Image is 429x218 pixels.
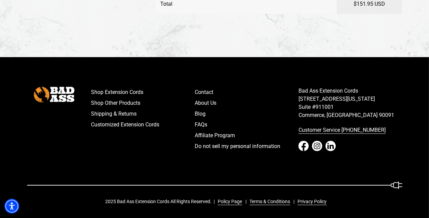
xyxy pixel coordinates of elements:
[215,198,242,205] a: Policy Page
[247,198,290,205] a: Terms & Conditions
[4,199,19,214] div: Accessibility Menu
[91,87,195,98] a: Shop Extension Cords
[195,130,299,141] a: Affiliate Program
[105,198,332,205] div: 2025 Bad Ass Extension Cords All Rights Reserved.
[299,87,402,119] p: Bad Ass Extension Cords [STREET_ADDRESS][US_STATE] Suite #911001 Commerce, [GEOGRAPHIC_DATA] 90091
[91,119,195,130] a: Customized Extension Cords
[326,141,336,151] a: LinkedIn - open in a new tab
[195,87,299,98] a: Contact
[34,87,74,102] img: Bad Ass Extension Cords
[195,141,299,152] a: Do not sell my personal information
[195,98,299,108] a: About Us
[195,108,299,119] a: Blog
[299,125,402,136] a: call 833-674-1699
[295,198,327,205] a: Privacy Policy
[299,141,309,151] a: Facebook - open in a new tab
[312,141,322,151] a: Instagram - open in a new tab
[91,98,195,108] a: Shop Other Products
[195,119,299,130] a: FAQs
[91,108,195,119] a: Shipping & Returns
